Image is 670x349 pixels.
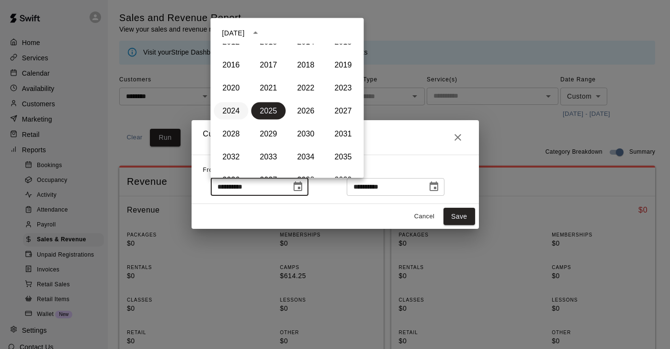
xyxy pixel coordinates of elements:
[326,102,361,120] button: 2027
[222,28,245,38] div: [DATE]
[289,148,323,166] button: 2034
[214,79,249,97] button: 2020
[214,171,249,189] button: 2036
[289,171,323,189] button: 2038
[214,148,249,166] button: 2032
[409,209,440,224] button: Cancel
[192,120,479,155] h2: Custom Event Date
[326,148,361,166] button: 2035
[326,79,361,97] button: 2023
[289,56,323,74] button: 2018
[251,148,286,166] button: 2033
[443,208,475,225] button: Save
[288,177,307,196] button: Choose date, selected date is Aug 14, 2025
[251,79,286,97] button: 2021
[251,125,286,143] button: 2029
[424,177,443,196] button: Choose date, selected date is Aug 21, 2025
[214,125,249,143] button: 2028
[251,102,286,120] button: 2025
[214,56,249,74] button: 2016
[326,56,361,74] button: 2019
[289,125,323,143] button: 2030
[289,102,323,120] button: 2026
[251,171,286,189] button: 2037
[203,167,235,173] span: From Date
[326,171,361,189] button: 2039
[214,102,249,120] button: 2024
[248,25,264,41] button: year view is open, switch to calendar view
[251,56,286,74] button: 2017
[289,79,323,97] button: 2022
[448,128,467,147] button: Close
[326,125,361,143] button: 2031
